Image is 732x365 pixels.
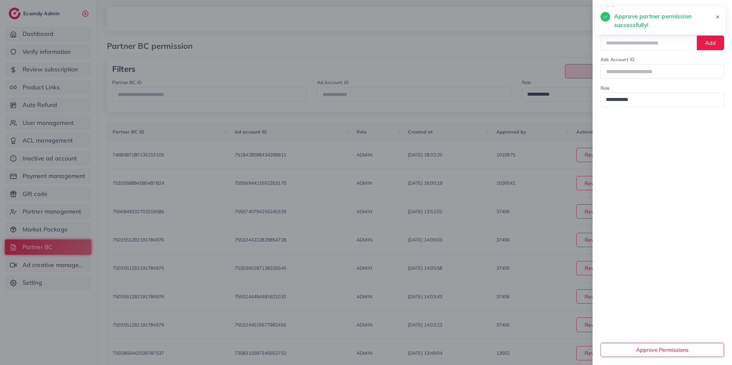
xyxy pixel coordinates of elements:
[601,343,724,357] button: Approve Permissions
[601,93,724,107] div: Search for option
[598,4,713,15] strong: Add Partner BC
[697,36,724,50] button: Add
[601,85,610,91] label: Role
[604,95,715,105] input: Search for option
[614,12,715,29] h5: Approve partner permission successfully!
[713,3,727,16] svg: x
[713,3,727,16] button: Close
[601,56,634,63] label: Ads Account ID
[636,346,689,353] span: Approve Permissions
